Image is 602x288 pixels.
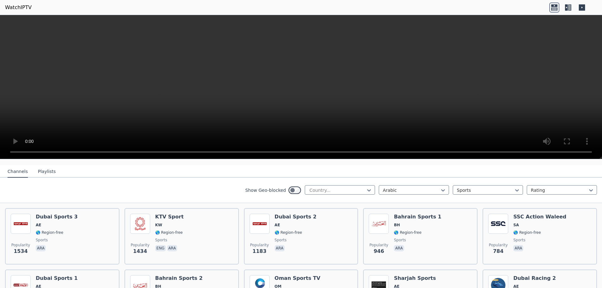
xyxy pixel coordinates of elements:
p: ara [513,245,523,251]
span: 🌎 Region-free [275,230,302,235]
p: ara [167,245,177,251]
span: 🌎 Region-free [394,230,421,235]
button: Playlists [38,166,56,178]
span: Popularity [131,243,150,248]
span: Popularity [369,243,388,248]
span: KW [155,223,162,228]
img: Dubai Sports 3 [11,214,31,234]
span: SA [513,223,519,228]
label: Show Geo-blocked [245,187,286,193]
span: sports [513,238,525,243]
h6: Oman Sports TV [275,275,320,281]
span: 🌎 Region-free [513,230,541,235]
h6: Dubai Sports 2 [275,214,317,220]
span: Popularity [489,243,508,248]
p: eng [155,245,166,251]
img: Bahrain Sports 1 [369,214,389,234]
p: ara [275,245,285,251]
p: ara [36,245,46,251]
h6: Dubai Racing 2 [513,275,556,281]
span: BH [394,223,400,228]
h6: KTV Sport [155,214,184,220]
span: 1434 [133,248,147,255]
h6: Dubai Sports 3 [36,214,78,220]
span: Popularity [11,243,30,248]
h6: Bahrain Sports 1 [394,214,441,220]
span: AE [275,223,280,228]
h6: Dubai Sports 1 [36,275,78,281]
h6: Sharjah Sports [394,275,436,281]
span: 1183 [252,248,267,255]
span: 🌎 Region-free [36,230,63,235]
img: Dubai Sports 2 [250,214,270,234]
img: SSC Action Waleed [488,214,508,234]
span: Popularity [250,243,269,248]
span: sports [394,238,406,243]
span: 🌎 Region-free [155,230,183,235]
span: sports [36,238,48,243]
span: sports [155,238,167,243]
span: AE [36,223,41,228]
h6: Bahrain Sports 2 [155,275,203,281]
span: sports [275,238,287,243]
a: WatchIPTV [5,4,32,11]
span: 784 [493,248,503,255]
span: 1534 [14,248,28,255]
span: 946 [374,248,384,255]
img: KTV Sport [130,214,150,234]
button: Channels [8,166,28,178]
h6: SSC Action Waleed [513,214,566,220]
p: ara [394,245,404,251]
